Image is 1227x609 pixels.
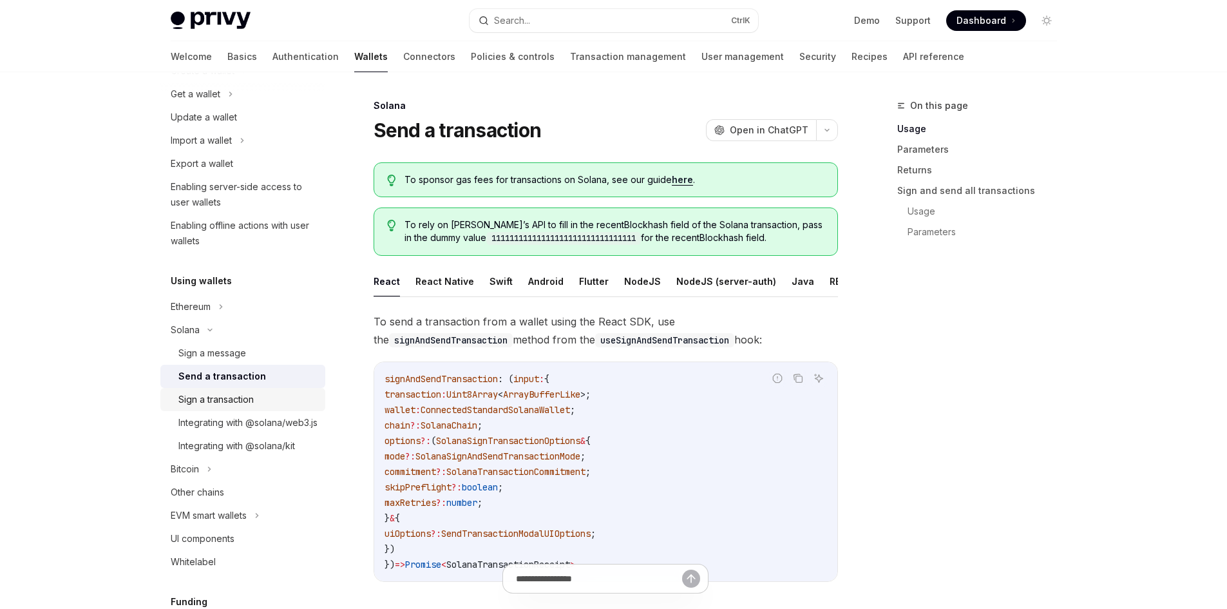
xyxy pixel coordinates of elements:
[436,435,580,447] span: SolanaSignTransactionOptions
[908,222,1067,242] a: Parameters
[374,313,838,349] span: To send a transaction from a wallet using the React SDK, use the method from the hook:
[897,119,1067,139] a: Usage
[385,559,395,570] span: })
[405,559,441,570] span: Promise
[403,41,455,72] a: Connectors
[404,173,824,186] span: To sponsor gas fees for transactions on Solana, see our guide .
[903,41,964,72] a: API reference
[178,345,246,361] div: Sign a message
[539,373,544,385] span: :
[498,481,503,493] span: ;
[498,389,503,400] span: <
[385,528,431,539] span: uiOptions
[910,98,968,113] span: On this page
[441,389,446,400] span: :
[570,41,686,72] a: Transaction management
[171,531,234,546] div: UI components
[178,392,254,407] div: Sign a transaction
[160,434,325,458] a: Integrating with @solana/kit
[160,365,325,388] a: Send a transaction
[178,369,266,384] div: Send a transaction
[946,10,1026,31] a: Dashboard
[431,435,436,447] span: (
[580,389,591,400] span: >;
[854,14,880,27] a: Demo
[682,570,700,588] button: Send message
[441,528,591,539] span: SendTransactionModalUIOptions
[799,41,836,72] a: Security
[421,435,431,447] span: ?:
[160,175,325,214] a: Enabling server-side access to user wallets
[446,389,498,400] span: Uint8Array
[792,266,814,296] button: Java
[385,543,395,555] span: })
[595,333,734,347] code: useSignAndSendTransaction
[1036,10,1057,31] button: Toggle dark mode
[385,389,441,400] span: transaction
[498,373,513,385] span: : (
[462,481,498,493] span: boolean
[956,14,1006,27] span: Dashboard
[160,106,325,129] a: Update a wallet
[490,266,513,296] button: Swift
[897,139,1067,160] a: Parameters
[385,466,436,478] span: commitment
[171,273,232,289] h5: Using wallets
[160,527,325,550] a: UI components
[160,411,325,434] a: Integrating with @solana/web3.js
[701,41,784,72] a: User management
[387,175,396,186] svg: Tip
[171,110,237,125] div: Update a wallet
[494,13,530,28] div: Search...
[385,404,415,416] span: wallet
[354,41,388,72] a: Wallets
[385,450,405,462] span: mode
[477,420,482,431] span: ;
[178,438,295,454] div: Integrating with @solana/kit
[415,404,421,416] span: :
[580,435,585,447] span: &
[676,266,776,296] button: NodeJS (server-auth)
[160,481,325,504] a: Other chains
[513,373,539,385] span: input
[446,497,477,508] span: number
[591,528,596,539] span: ;
[585,435,591,447] span: {
[421,420,477,431] span: SolanaChain
[374,119,542,142] h1: Send a transaction
[160,152,325,175] a: Export a wallet
[672,174,693,186] a: here
[374,99,838,112] div: Solana
[452,481,462,493] span: ?:
[395,559,405,570] span: =>
[178,415,318,430] div: Integrating with @solana/web3.js
[730,124,808,137] span: Open in ChatGPT
[160,550,325,574] a: Whitelabel
[706,119,816,141] button: Open in ChatGPT
[897,160,1067,180] a: Returns
[385,373,498,385] span: signAndSendTransaction
[471,41,555,72] a: Policies & controls
[421,404,570,416] span: ConnectedStandardSolanaWallet
[171,86,220,102] div: Get a wallet
[385,420,410,431] span: chain
[171,461,199,477] div: Bitcoin
[171,12,251,30] img: light logo
[486,232,641,245] code: 11111111111111111111111111111111
[385,497,436,508] span: maxRetries
[405,450,415,462] span: ?:
[171,41,212,72] a: Welcome
[227,41,257,72] a: Basics
[171,299,211,314] div: Ethereum
[441,559,446,570] span: <
[404,218,824,245] span: To rely on [PERSON_NAME]’s API to fill in the recentBlockhash field of the Solana transaction, pa...
[171,156,233,171] div: Export a wallet
[477,497,482,508] span: ;
[171,179,318,210] div: Enabling server-side access to user wallets
[570,559,575,570] span: >
[470,9,758,32] button: Search...CtrlK
[171,218,318,249] div: Enabling offline actions with user wallets
[731,15,750,26] span: Ctrl K
[436,497,446,508] span: ?:
[415,450,580,462] span: SolanaSignAndSendTransactionMode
